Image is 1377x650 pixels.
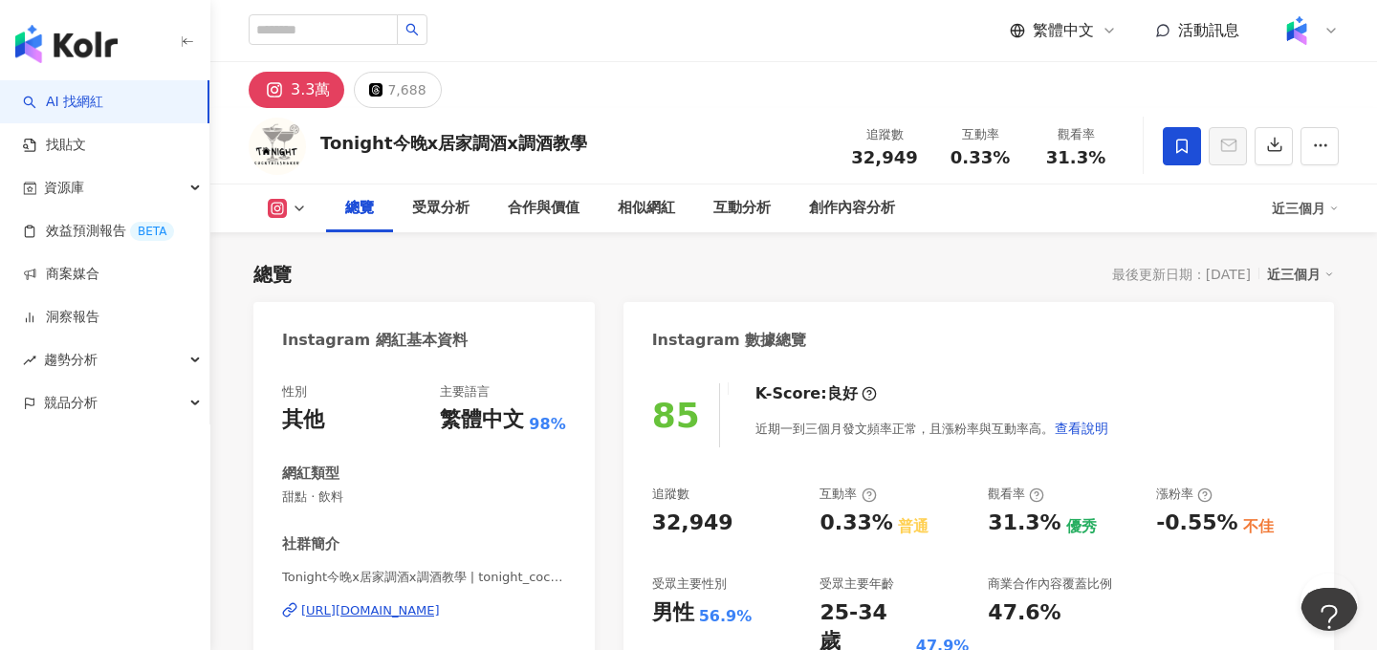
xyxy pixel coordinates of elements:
[1055,421,1108,436] span: 查看說明
[405,23,419,36] span: search
[282,383,307,401] div: 性別
[988,575,1112,593] div: 商業合作內容覆蓋比例
[23,93,103,112] a: searchAI 找網紅
[809,197,895,220] div: 創作內容分析
[898,516,929,537] div: 普通
[249,72,344,108] button: 3.3萬
[282,330,468,351] div: Instagram 網紅基本資料
[320,131,587,155] div: Tonight今晚x居家調酒x調酒教學
[23,354,36,367] span: rise
[282,464,339,484] div: 網紅類型
[440,405,524,435] div: 繁體中文
[282,569,566,586] span: Tonight今晚x居家調酒x調酒教學 | tonight_cocktailshaker
[820,509,892,538] div: 0.33%
[618,197,675,220] div: 相似網紅
[848,125,921,144] div: 追蹤數
[354,72,441,108] button: 7,688
[15,25,118,63] img: logo
[345,197,374,220] div: 總覽
[652,598,694,628] div: 男性
[1066,516,1097,537] div: 優秀
[652,509,733,538] div: 32,949
[412,197,470,220] div: 受眾分析
[652,486,689,503] div: 追蹤數
[1033,20,1094,41] span: 繁體中文
[820,486,876,503] div: 互動率
[1243,516,1274,537] div: 不佳
[988,598,1060,628] div: 47.6%
[1156,486,1213,503] div: 漲粉率
[755,409,1109,447] div: 近期一到三個月發文頻率正常，且漲粉率與互動率高。
[44,166,84,209] span: 資源庫
[44,338,98,381] span: 趨勢分析
[291,76,330,103] div: 3.3萬
[1267,262,1334,287] div: 近三個月
[23,265,99,284] a: 商案媒合
[1272,193,1339,224] div: 近三個月
[282,602,566,619] a: [URL][DOMAIN_NAME]
[282,488,566,506] span: 甜點 · 飲料
[1054,409,1109,447] button: 查看說明
[1178,21,1239,39] span: 活動訊息
[851,147,917,167] span: 32,949
[529,414,565,435] span: 98%
[951,148,1010,167] span: 0.33%
[1112,267,1251,282] div: 最後更新日期：[DATE]
[23,136,86,155] a: 找貼文
[387,76,426,103] div: 7,688
[23,308,99,327] a: 洞察報告
[44,381,98,424] span: 競品分析
[249,118,306,175] img: KOL Avatar
[944,125,1016,144] div: 互動率
[699,606,753,627] div: 56.9%
[1300,588,1358,645] iframe: Toggle Customer Support
[652,575,727,593] div: 受眾主要性別
[820,575,894,593] div: 受眾主要年齡
[23,222,174,241] a: 效益預測報告BETA
[713,197,771,220] div: 互動分析
[282,405,324,435] div: 其他
[1046,148,1105,167] span: 31.3%
[1156,509,1237,538] div: -0.55%
[282,534,339,554] div: 社群簡介
[440,383,490,401] div: 主要語言
[508,197,579,220] div: 合作與價值
[301,602,440,619] div: [URL][DOMAIN_NAME]
[253,261,292,288] div: 總覽
[1039,125,1112,144] div: 觀看率
[1279,12,1315,49] img: Kolr%20app%20icon%20%281%29.png
[988,509,1060,538] div: 31.3%
[652,330,807,351] div: Instagram 數據總覽
[988,486,1044,503] div: 觀看率
[827,383,858,404] div: 良好
[652,396,700,435] div: 85
[755,383,877,404] div: K-Score :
